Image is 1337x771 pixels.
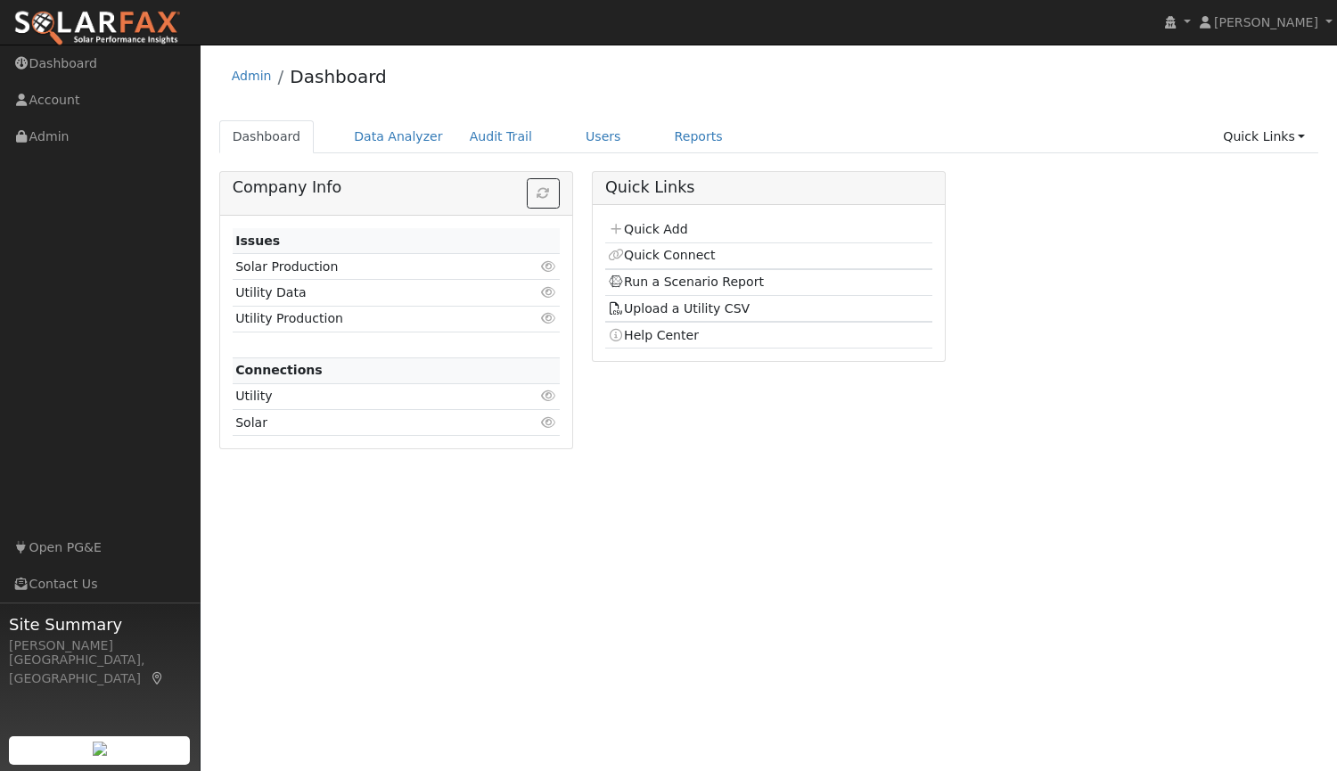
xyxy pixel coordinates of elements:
i: Click to view [541,260,557,273]
i: Click to view [541,416,557,429]
h5: Company Info [233,178,560,197]
a: Quick Connect [608,248,715,262]
a: Quick Links [1210,120,1318,153]
td: Solar Production [233,254,507,280]
td: Utility Production [233,306,507,332]
img: SolarFax [13,10,181,47]
img: retrieve [93,742,107,756]
i: Click to view [541,390,557,402]
span: [PERSON_NAME] [1214,15,1318,29]
div: [PERSON_NAME] [9,636,191,655]
a: Data Analyzer [340,120,456,153]
a: Help Center [608,328,699,342]
i: Click to view [541,312,557,324]
td: Utility [233,383,507,409]
strong: Connections [235,363,323,377]
a: Map [150,671,166,685]
strong: Issues [235,234,280,248]
a: Quick Add [608,222,687,236]
span: Site Summary [9,612,191,636]
a: Dashboard [219,120,315,153]
td: Utility Data [233,280,507,306]
a: Run a Scenario Report [608,275,764,289]
td: Solar [233,410,507,436]
a: Upload a Utility CSV [608,301,750,316]
a: Reports [661,120,736,153]
a: Users [572,120,635,153]
i: Click to view [541,286,557,299]
a: Audit Trail [456,120,545,153]
a: Dashboard [290,66,387,87]
div: [GEOGRAPHIC_DATA], [GEOGRAPHIC_DATA] [9,651,191,688]
h5: Quick Links [605,178,932,197]
a: Admin [232,69,272,83]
